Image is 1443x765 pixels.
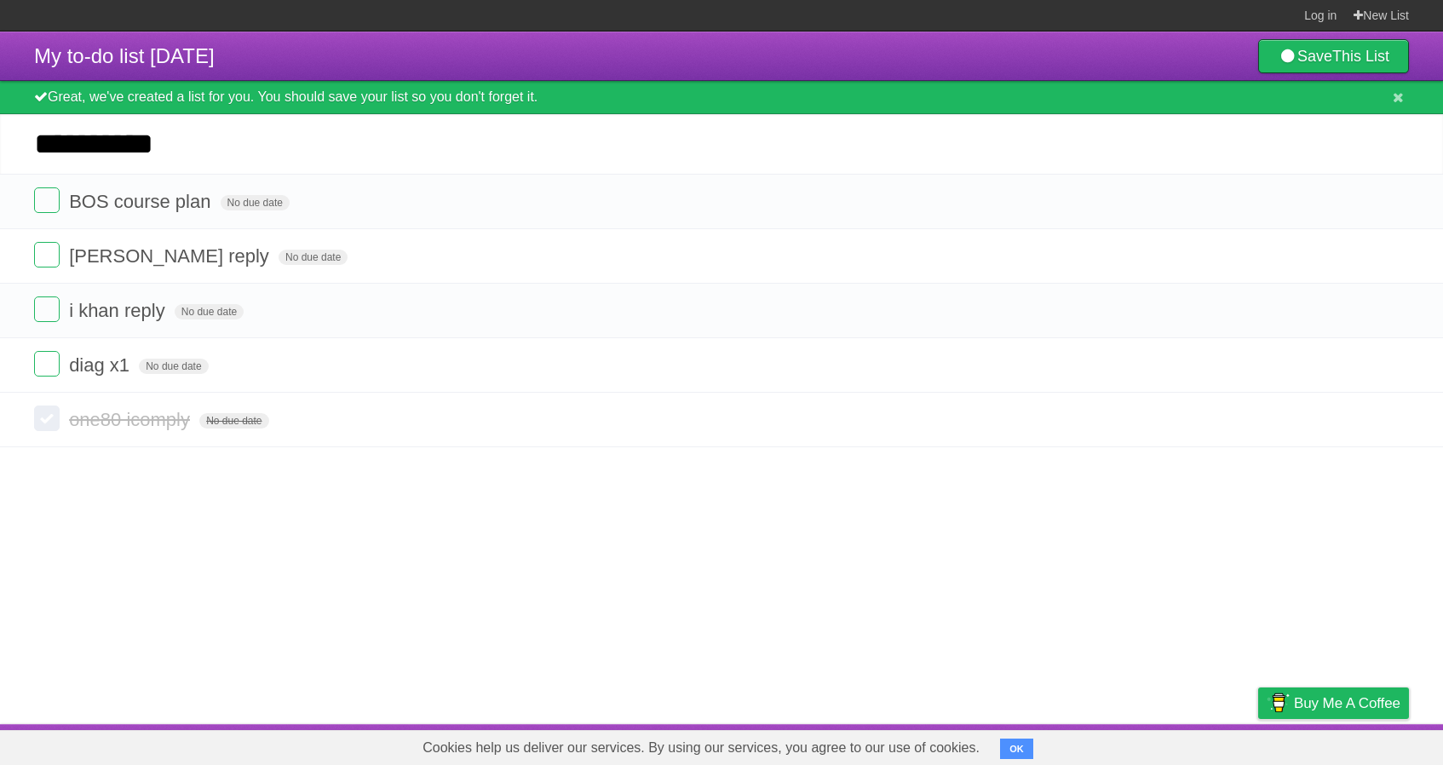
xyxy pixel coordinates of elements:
span: No due date [139,359,208,374]
label: Done [34,406,60,431]
label: Done [34,351,60,377]
span: Buy me a coffee [1294,688,1400,718]
span: No due date [279,250,348,265]
span: Cookies help us deliver our services. By using our services, you agree to our use of cookies. [405,731,997,765]
a: SaveThis List [1258,39,1409,73]
span: diag x1 [69,354,134,376]
button: OK [1000,739,1033,759]
a: About [1032,728,1067,761]
span: No due date [175,304,244,319]
label: Done [34,187,60,213]
b: This List [1332,48,1389,65]
span: i khan reply [69,300,170,321]
span: No due date [221,195,290,210]
span: one80 icomply [69,409,194,430]
img: Buy me a coffee [1267,688,1290,717]
a: Privacy [1236,728,1280,761]
span: BOS course plan [69,191,215,212]
span: My to-do list [DATE] [34,44,215,67]
label: Done [34,242,60,267]
a: Developers [1088,728,1157,761]
label: Done [34,296,60,322]
span: No due date [199,413,268,429]
a: Suggest a feature [1302,728,1409,761]
a: Terms [1178,728,1216,761]
a: Buy me a coffee [1258,687,1409,719]
span: [PERSON_NAME] reply [69,245,273,267]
